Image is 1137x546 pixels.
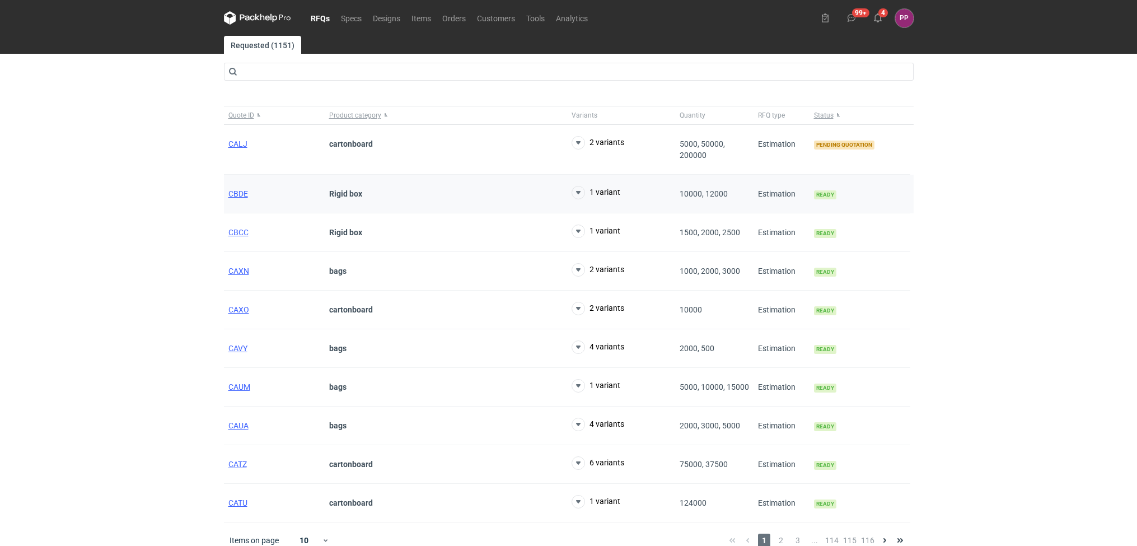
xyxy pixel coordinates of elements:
span: 1000, 2000, 3000 [680,267,740,276]
span: Quote ID [228,111,254,120]
a: CAXN [228,267,249,276]
span: Quantity [680,111,705,120]
a: CAVY [228,344,247,353]
a: CALJ [228,139,247,148]
button: 4 variants [572,418,624,431]
span: 124000 [680,498,706,507]
strong: Rigid box [329,228,362,237]
a: Requested (1151) [224,36,301,54]
span: RFQ type [758,111,785,120]
div: Estimation [754,291,810,329]
a: CAUA [228,421,249,430]
button: Product category [325,106,567,124]
button: 2 variants [572,263,624,277]
button: 99+ [843,9,860,27]
span: 2000, 3000, 5000 [680,421,740,430]
button: 4 [869,9,887,27]
strong: cartonboard [329,139,373,148]
button: Quote ID [224,106,325,124]
span: Ready [814,345,836,354]
span: Ready [814,422,836,431]
span: 10000 [680,305,702,314]
button: Status [810,106,910,124]
strong: cartonboard [329,305,373,314]
a: Specs [335,11,367,25]
button: 1 variant [572,495,620,508]
div: Estimation [754,484,810,522]
a: CATZ [228,460,247,469]
span: 75000, 37500 [680,460,728,469]
div: Paulina Pander [895,9,914,27]
svg: Packhelp Pro [224,11,291,25]
a: Tools [521,11,550,25]
a: CAUM [228,382,250,391]
button: 1 variant [572,225,620,238]
a: CAXO [228,305,249,314]
a: Designs [367,11,406,25]
div: Estimation [754,252,810,291]
span: Ready [814,268,836,277]
div: Estimation [754,125,810,175]
button: 6 variants [572,456,624,470]
span: Ready [814,190,836,199]
button: 2 variants [572,302,624,315]
div: Estimation [754,175,810,213]
a: CBDE [228,189,248,198]
a: Items [406,11,437,25]
strong: bags [329,344,347,353]
span: Ready [814,306,836,315]
a: CATU [228,498,247,507]
span: Ready [814,461,836,470]
div: Estimation [754,407,810,445]
span: Status [814,111,834,120]
strong: bags [329,421,347,430]
span: Variants [572,111,597,120]
div: Estimation [754,368,810,407]
strong: cartonboard [329,460,373,469]
a: Orders [437,11,471,25]
strong: bags [329,267,347,276]
a: Customers [471,11,521,25]
div: Estimation [754,213,810,252]
span: Items on page [230,535,279,546]
span: Ready [814,229,836,238]
span: 10000, 12000 [680,189,728,198]
span: Ready [814,384,836,393]
span: 5000, 10000, 15000 [680,382,749,391]
div: Estimation [754,329,810,368]
div: Estimation [754,445,810,484]
button: 1 variant [572,379,620,393]
span: 1500, 2000, 2500 [680,228,740,237]
button: 1 variant [572,186,620,199]
strong: bags [329,382,347,391]
span: 2000, 500 [680,344,714,353]
button: 4 variants [572,340,624,354]
span: Pending quotation [814,141,874,150]
strong: cartonboard [329,498,373,507]
a: Analytics [550,11,593,25]
button: PP [895,9,914,27]
a: RFQs [305,11,335,25]
span: Ready [814,500,836,508]
a: CBCC [228,228,249,237]
span: Product category [329,111,381,120]
strong: Rigid box [329,189,362,198]
button: 2 variants [572,136,624,150]
span: 5000, 50000, 200000 [680,139,725,160]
